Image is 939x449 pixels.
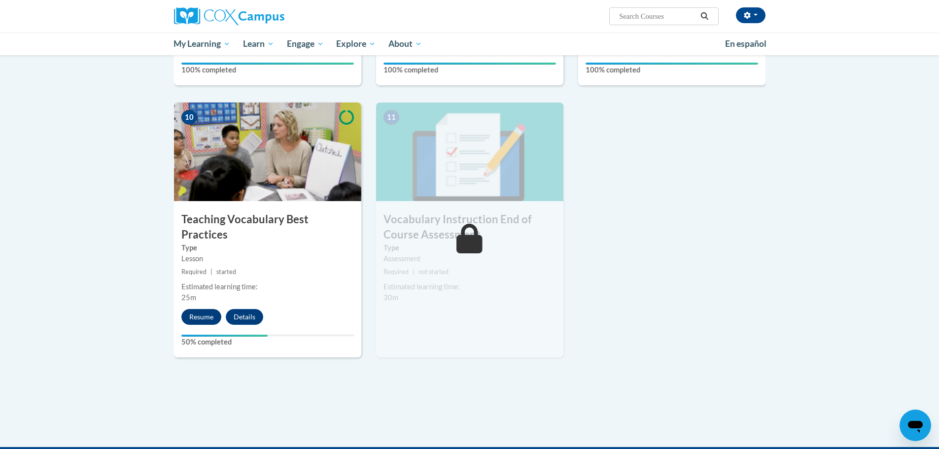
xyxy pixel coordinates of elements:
span: not started [418,268,449,276]
h3: Teaching Vocabulary Best Practices [174,212,361,242]
img: Cox Campus [174,7,284,25]
label: Type [181,242,354,253]
span: Required [383,268,409,276]
a: Learn [237,33,280,55]
span: 10 [181,110,197,125]
span: En español [725,38,766,49]
div: Your progress [181,63,354,65]
div: Estimated learning time: [383,281,556,292]
button: Details [226,309,263,325]
span: About [388,38,422,50]
div: Estimated learning time: [181,281,354,292]
span: My Learning [174,38,230,50]
iframe: Button to launch messaging window [900,410,931,441]
img: Course Image [376,103,563,201]
label: 100% completed [586,65,758,75]
span: Engage [287,38,324,50]
button: Account Settings [736,7,765,23]
button: Search [697,10,712,22]
div: Your progress [586,63,758,65]
div: Your progress [181,335,268,337]
div: Main menu [159,33,780,55]
a: En español [719,34,773,54]
input: Search Courses [618,10,697,22]
div: Your progress [383,63,556,65]
a: About [382,33,428,55]
a: Cox Campus [174,7,361,25]
h3: Vocabulary Instruction End of Course Assessment [376,212,563,242]
button: Resume [181,309,221,325]
span: 25m [181,293,196,302]
label: 100% completed [181,65,354,75]
span: Explore [336,38,376,50]
label: 50% completed [181,337,354,347]
span: | [210,268,212,276]
span: Learn [243,38,274,50]
span: started [216,268,236,276]
span: 11 [383,110,399,125]
span: | [413,268,415,276]
div: Assessment [383,253,556,264]
img: Course Image [174,103,361,201]
span: Required [181,268,207,276]
a: Engage [280,33,330,55]
label: 100% completed [383,65,556,75]
span: 30m [383,293,398,302]
a: Explore [330,33,382,55]
div: Lesson [181,253,354,264]
a: My Learning [168,33,237,55]
label: Type [383,242,556,253]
